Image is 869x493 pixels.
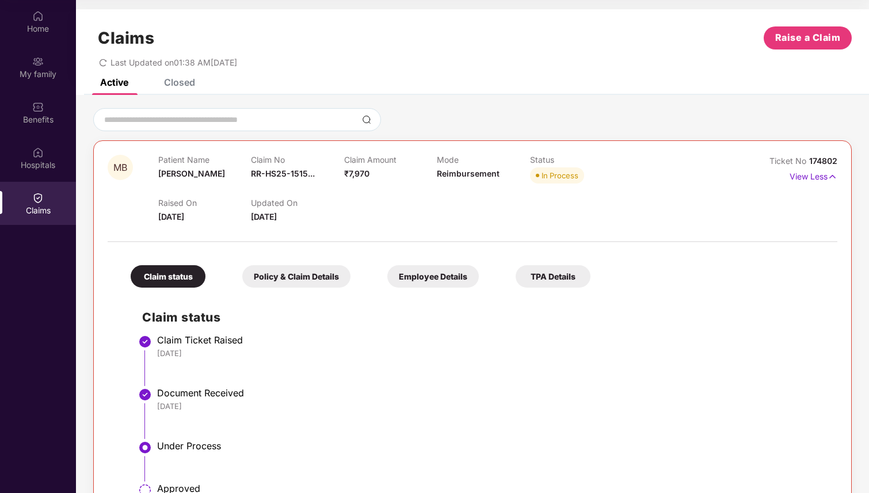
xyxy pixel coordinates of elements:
[764,26,852,49] button: Raise a Claim
[344,169,369,178] span: ₹7,970
[158,169,225,178] span: [PERSON_NAME]
[344,155,437,165] p: Claim Amount
[98,28,154,48] h1: Claims
[516,265,590,288] div: TPA Details
[775,30,841,45] span: Raise a Claim
[158,198,251,208] p: Raised On
[251,212,277,221] span: [DATE]
[99,58,107,67] span: redo
[32,10,44,22] img: svg+xml;base64,PHN2ZyBpZD0iSG9tZSIgeG1sbnM9Imh0dHA6Ly93d3cudzMub3JnLzIwMDAvc3ZnIiB3aWR0aD0iMjAiIG...
[437,155,529,165] p: Mode
[164,77,195,88] div: Closed
[530,155,623,165] p: Status
[157,440,826,452] div: Under Process
[131,265,205,288] div: Claim status
[113,163,127,173] span: MB
[158,155,251,165] p: Patient Name
[32,56,44,67] img: svg+xml;base64,PHN2ZyB3aWR0aD0iMjAiIGhlaWdodD0iMjAiIHZpZXdCb3g9IjAgMCAyMCAyMCIgZmlsbD0ibm9uZSIgeG...
[828,170,837,183] img: svg+xml;base64,PHN2ZyB4bWxucz0iaHR0cDovL3d3dy53My5vcmcvMjAwMC9zdmciIHdpZHRoPSIxNyIgaGVpZ2h0PSIxNy...
[157,401,826,411] div: [DATE]
[809,156,837,166] span: 174802
[32,147,44,158] img: svg+xml;base64,PHN2ZyBpZD0iSG9zcGl0YWxzIiB4bWxucz0iaHR0cDovL3d3dy53My5vcmcvMjAwMC9zdmciIHdpZHRoPS...
[100,77,128,88] div: Active
[242,265,350,288] div: Policy & Claim Details
[32,101,44,113] img: svg+xml;base64,PHN2ZyBpZD0iQmVuZWZpdHMiIHhtbG5zPSJodHRwOi8vd3d3LnczLm9yZy8yMDAwL3N2ZyIgd2lkdGg9Ij...
[251,198,344,208] p: Updated On
[362,115,371,124] img: svg+xml;base64,PHN2ZyBpZD0iU2VhcmNoLTMyeDMyIiB4bWxucz0iaHR0cDovL3d3dy53My5vcmcvMjAwMC9zdmciIHdpZH...
[251,155,344,165] p: Claim No
[790,167,837,183] p: View Less
[138,335,152,349] img: svg+xml;base64,PHN2ZyBpZD0iU3RlcC1Eb25lLTMyeDMyIiB4bWxucz0iaHR0cDovL3d3dy53My5vcmcvMjAwMC9zdmciIH...
[251,169,315,178] span: RR-HS25-1515...
[769,156,809,166] span: Ticket No
[138,388,152,402] img: svg+xml;base64,PHN2ZyBpZD0iU3RlcC1Eb25lLTMyeDMyIiB4bWxucz0iaHR0cDovL3d3dy53My5vcmcvMjAwMC9zdmciIH...
[437,169,500,178] span: Reimbursement
[157,334,826,346] div: Claim Ticket Raised
[387,265,479,288] div: Employee Details
[157,348,826,358] div: [DATE]
[138,441,152,454] img: svg+xml;base64,PHN2ZyBpZD0iU3RlcC1BY3RpdmUtMzJ4MzIiIHhtbG5zPSJodHRwOi8vd3d3LnczLm9yZy8yMDAwL3N2Zy...
[142,308,826,327] h2: Claim status
[542,170,578,181] div: In Process
[157,387,826,399] div: Document Received
[32,192,44,204] img: svg+xml;base64,PHN2ZyBpZD0iQ2xhaW0iIHhtbG5zPSJodHRwOi8vd3d3LnczLm9yZy8yMDAwL3N2ZyIgd2lkdGg9IjIwIi...
[158,212,184,221] span: [DATE]
[110,58,237,67] span: Last Updated on 01:38 AM[DATE]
